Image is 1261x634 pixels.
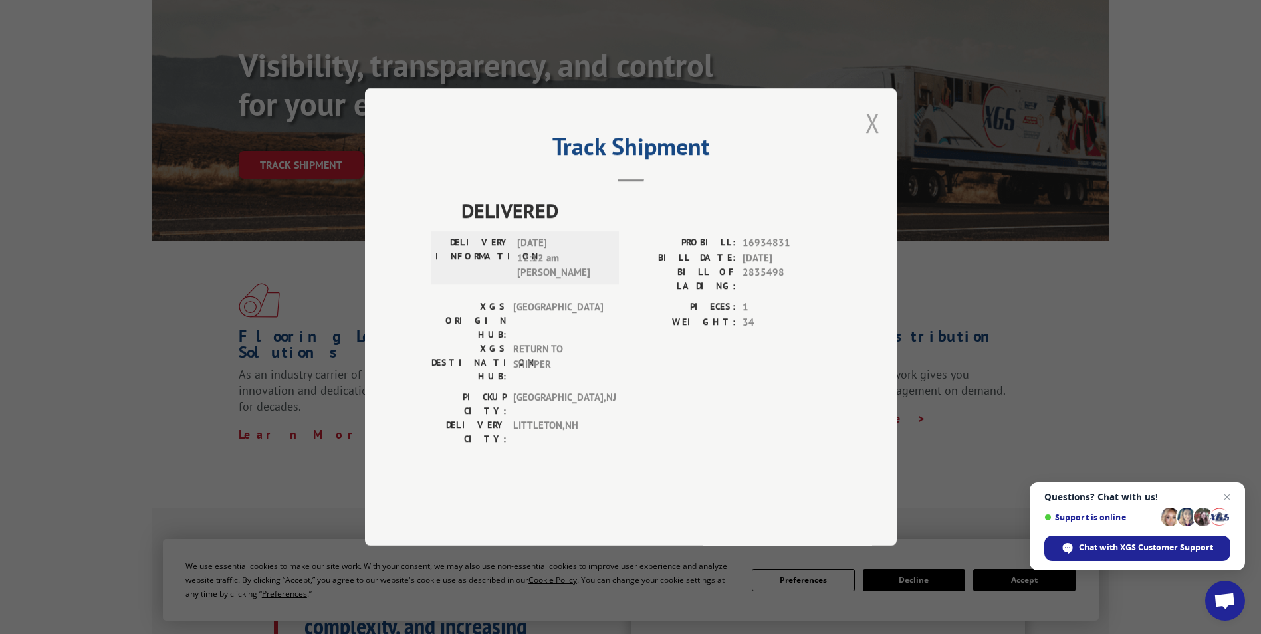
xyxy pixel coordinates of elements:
label: PIECES: [631,300,736,315]
span: [DATE] [743,251,830,266]
label: XGS ORIGIN HUB: [431,300,507,342]
h2: Track Shipment [431,137,830,162]
span: [DATE] 12:12 am [PERSON_NAME] [517,235,607,280]
label: PROBILL: [631,235,736,251]
label: WEIGHT: [631,315,736,330]
span: Chat with XGS Customer Support [1079,542,1213,554]
label: DELIVERY INFORMATION: [435,235,511,280]
span: Chat with XGS Customer Support [1044,536,1230,561]
span: [GEOGRAPHIC_DATA] [513,300,603,342]
span: 2835498 [743,265,830,293]
a: Open chat [1205,581,1245,621]
span: 16934831 [743,235,830,251]
label: XGS DESTINATION HUB: [431,342,507,383]
span: 34 [743,315,830,330]
label: DELIVERY CITY: [431,418,507,446]
span: Support is online [1044,512,1156,522]
span: RETURN TO SHIPPER [513,342,603,383]
label: BILL OF LADING: [631,265,736,293]
span: 1 [743,300,830,315]
span: DELIVERED [461,195,830,225]
button: Close modal [865,105,880,140]
label: BILL DATE: [631,251,736,266]
span: LITTLETON , NH [513,418,603,446]
span: [GEOGRAPHIC_DATA] , NJ [513,390,603,418]
label: PICKUP CITY: [431,390,507,418]
span: Questions? Chat with us! [1044,492,1230,502]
